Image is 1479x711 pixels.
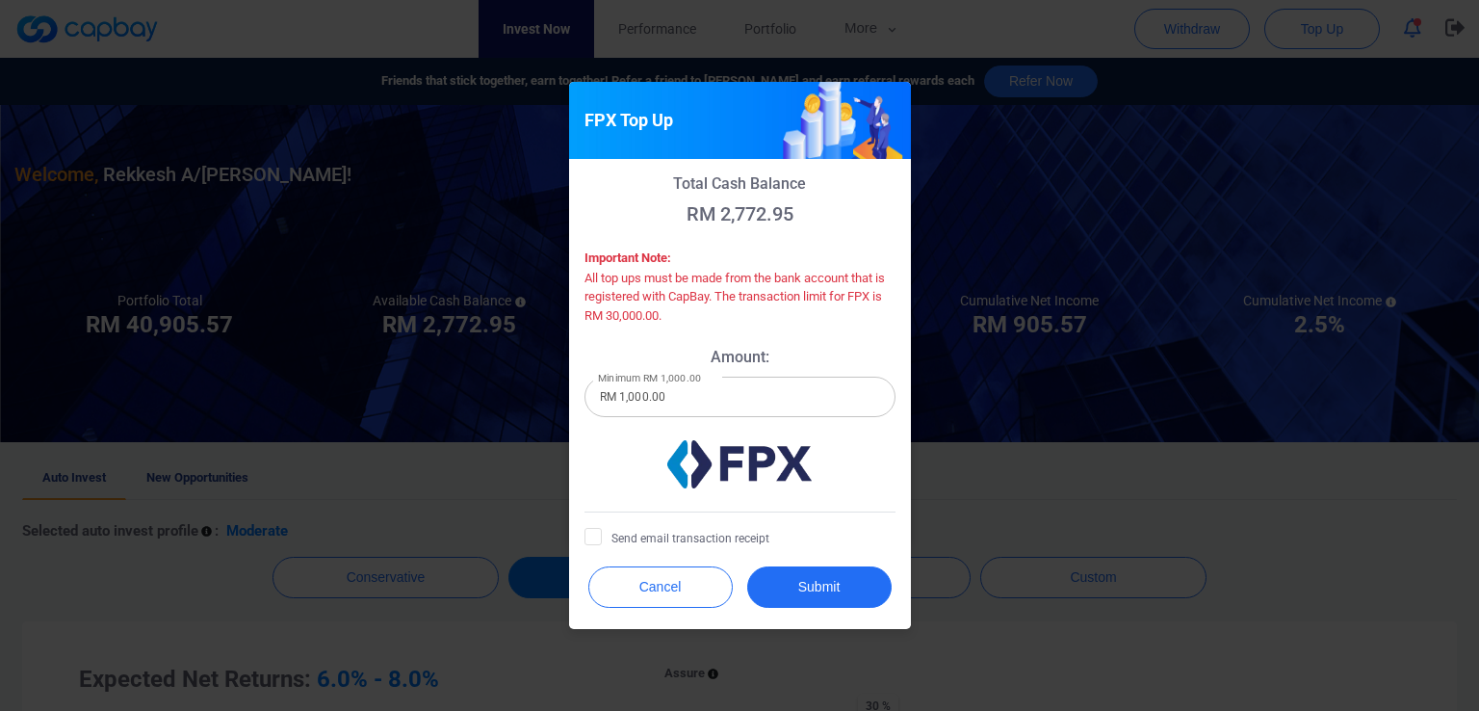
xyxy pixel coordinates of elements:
[747,566,892,608] button: Submit
[588,566,733,608] button: Cancel
[584,174,895,193] p: Total Cash Balance
[584,109,673,132] h5: FPX Top Up
[667,440,812,488] img: fpxLogo
[584,348,895,366] p: Amount:
[584,528,769,547] span: Send email transaction receipt
[584,269,895,326] p: All top ups must be made from the bank account that is registered with CapBay. The transaction li...
[598,371,701,385] label: Minimum RM 1,000.00
[584,202,895,225] p: RM 2,772.95
[584,308,659,323] span: RM 30,000.00
[584,250,671,265] strong: Important Note:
